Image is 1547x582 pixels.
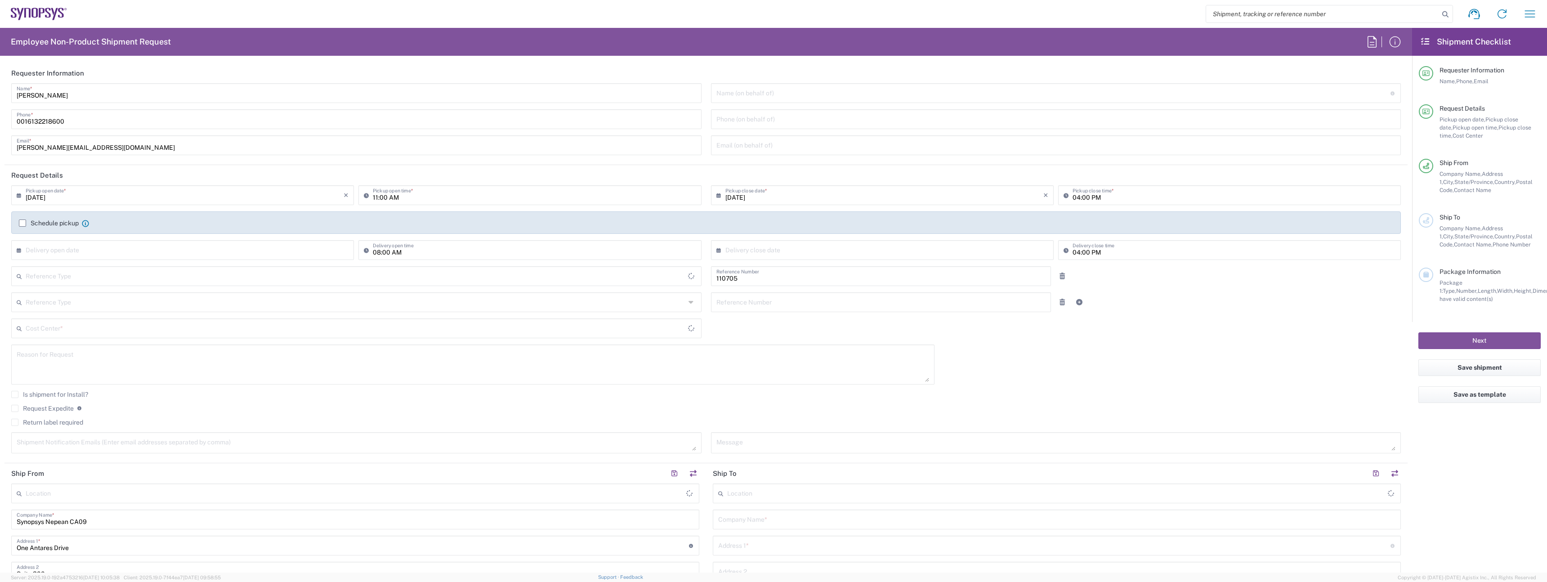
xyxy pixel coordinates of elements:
label: Schedule pickup [19,219,79,227]
span: Package Information [1440,268,1501,275]
span: Contact Name, [1454,241,1493,248]
span: State/Province, [1454,233,1494,240]
span: Pickup open time, [1453,124,1498,131]
span: Ship To [1440,214,1460,221]
h2: Ship To [713,469,737,478]
span: Client: 2025.19.0-7f44ea7 [124,575,221,580]
span: Phone Number [1493,241,1531,248]
span: Company Name, [1440,170,1482,177]
span: Length, [1478,287,1497,294]
span: [DATE] 09:58:55 [183,575,221,580]
a: Support [598,574,621,580]
h2: Requester Information [11,69,84,78]
span: Request Details [1440,105,1485,112]
span: Type, [1443,287,1456,294]
label: Return label required [11,419,83,426]
label: Request Expedite [11,405,74,412]
span: Height, [1514,287,1533,294]
button: Save as template [1418,386,1541,403]
span: Name, [1440,78,1456,85]
h2: Shipment Checklist [1420,36,1511,47]
span: Package 1: [1440,279,1462,294]
input: Shipment, tracking or reference number [1206,5,1439,22]
i: × [344,188,349,202]
span: City, [1443,179,1454,185]
span: Phone, [1456,78,1474,85]
h2: Request Details [11,171,63,180]
span: [DATE] 10:05:38 [83,575,120,580]
span: Requester Information [1440,67,1504,74]
button: Save shipment [1418,359,1541,376]
a: Remove Reference [1056,296,1069,309]
span: Number, [1456,287,1478,294]
button: Next [1418,332,1541,349]
label: Is shipment for Install? [11,391,88,398]
span: Cost Center [1453,132,1483,139]
i: × [1043,188,1048,202]
span: Country, [1494,179,1516,185]
span: Contact Name [1454,187,1491,193]
span: State/Province, [1454,179,1494,185]
h2: Ship From [11,469,44,478]
a: Remove Reference [1056,270,1069,282]
span: City, [1443,233,1454,240]
span: Email [1474,78,1489,85]
span: Copyright © [DATE]-[DATE] Agistix Inc., All Rights Reserved [1398,573,1536,582]
span: Width, [1497,287,1514,294]
span: Company Name, [1440,225,1482,232]
h2: Employee Non-Product Shipment Request [11,36,171,47]
a: Feedback [620,574,643,580]
span: Pickup open date, [1440,116,1485,123]
a: Add Reference [1073,296,1086,309]
span: Country, [1494,233,1516,240]
span: Server: 2025.19.0-192a4753216 [11,575,120,580]
span: Ship From [1440,159,1468,166]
